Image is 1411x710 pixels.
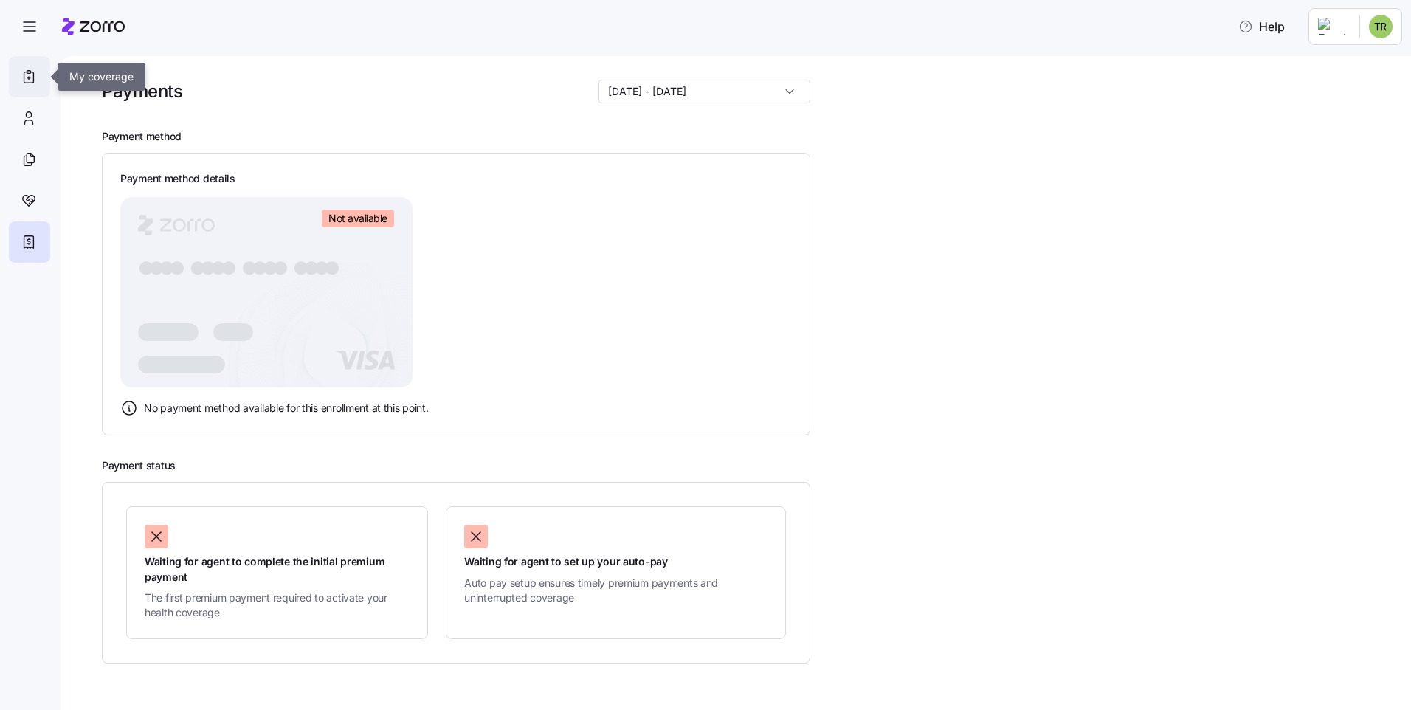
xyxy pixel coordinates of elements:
tspan: ● [159,258,176,279]
h1: Payments [102,80,182,103]
tspan: ● [190,258,207,279]
tspan: ● [210,258,227,279]
img: e04211a3d3d909768c53a8854c69d373 [1369,15,1393,38]
tspan: ● [303,258,320,279]
span: No payment method available for this enrollment at this point. [144,401,429,416]
h2: Payment method [102,130,1390,144]
span: Waiting for agent to complete the initial premium payment [145,554,410,585]
h2: Payment status [102,459,1390,473]
button: Help [1227,12,1297,41]
img: Employer logo [1318,18,1348,35]
span: Waiting for agent to set up your auto-pay [464,554,767,569]
tspan: ● [272,258,289,279]
span: Not available [328,212,387,225]
tspan: ● [252,258,269,279]
span: The first premium payment required to activate your health coverage [145,590,410,621]
h3: Payment method details [120,171,235,186]
tspan: ● [138,258,155,279]
tspan: ● [169,258,186,279]
tspan: ● [148,258,165,279]
tspan: ● [324,258,341,279]
tspan: ● [293,258,310,279]
span: Auto pay setup ensures timely premium payments and uninterrupted coverage [464,576,767,606]
span: Help [1238,18,1285,35]
tspan: ● [314,258,331,279]
tspan: ● [262,258,279,279]
tspan: ● [221,258,238,279]
tspan: ● [241,258,258,279]
tspan: ● [200,258,217,279]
